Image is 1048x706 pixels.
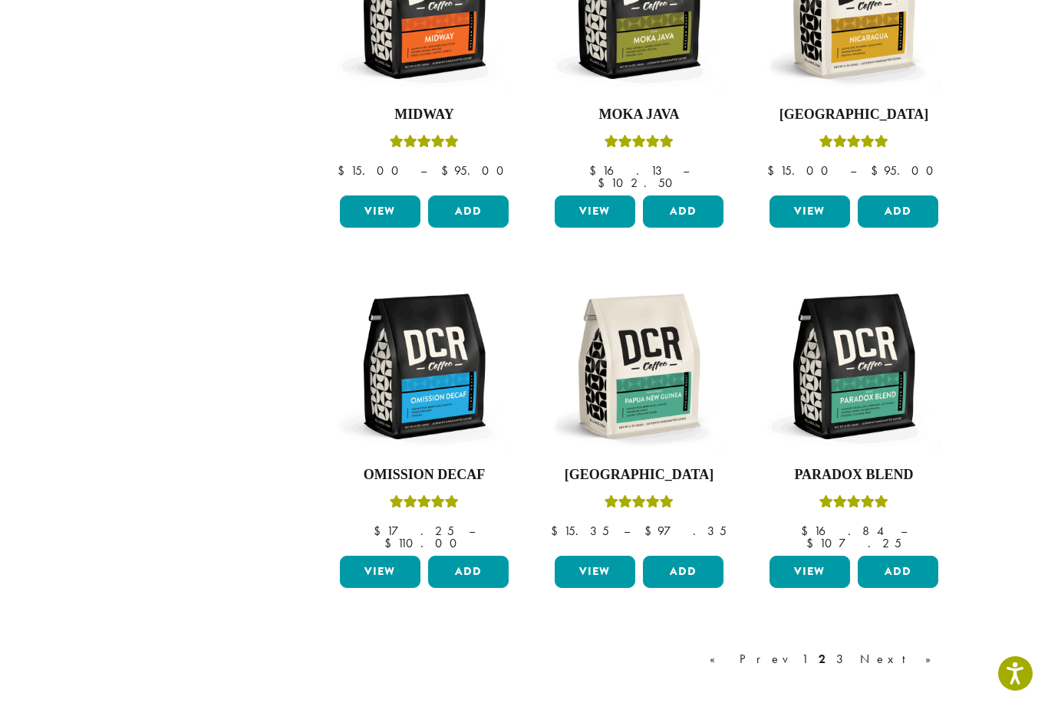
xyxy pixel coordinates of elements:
[374,523,454,539] bdi: 17.25
[338,163,406,179] bdi: 15.00
[340,195,420,228] a: View
[770,195,850,228] a: View
[767,163,835,179] bdi: 15.00
[555,556,635,588] a: View
[850,163,856,179] span: –
[857,650,945,668] a: Next »
[871,163,884,179] span: $
[589,163,602,179] span: $
[551,467,727,484] h4: [GEOGRAPHIC_DATA]
[643,556,723,588] button: Add
[598,175,611,191] span: $
[374,523,387,539] span: $
[707,650,794,668] a: « Prev
[605,133,674,156] div: Rated 5.00 out of 5
[384,535,464,551] bdi: 110.00
[555,195,635,228] a: View
[806,535,819,551] span: $
[336,467,512,484] h4: Omission Decaf
[390,133,459,156] div: Rated 5.00 out of 5
[858,556,938,588] button: Add
[871,163,941,179] bdi: 95.00
[336,278,512,550] a: Omission DecafRated 4.33 out of 5
[901,523,907,539] span: –
[551,523,609,539] bdi: 15.35
[598,175,680,191] bdi: 102.50
[819,133,888,156] div: Rated 5.00 out of 5
[816,650,829,668] a: 2
[605,493,674,516] div: Rated 5.00 out of 5
[767,163,780,179] span: $
[384,535,397,551] span: $
[336,278,512,455] img: DCR-12oz-Omission-Decaf-scaled.png
[643,195,723,228] button: Add
[770,556,850,588] a: View
[390,493,459,516] div: Rated 4.33 out of 5
[551,278,727,550] a: [GEOGRAPHIC_DATA]Rated 5.00 out of 5
[644,523,657,539] span: $
[551,278,727,455] img: DCR-12oz-Papua-New-Guinea-Stock-scaled.png
[766,107,942,123] h4: [GEOGRAPHIC_DATA]
[801,523,814,539] span: $
[833,650,852,668] a: 3
[766,278,942,550] a: Paradox BlendRated 5.00 out of 5
[683,163,689,179] span: –
[806,535,901,551] bdi: 107.25
[441,163,454,179] span: $
[766,467,942,484] h4: Paradox Blend
[551,107,727,123] h4: Moka Java
[336,107,512,123] h4: Midway
[801,523,886,539] bdi: 16.84
[799,650,811,668] a: 1
[819,493,888,516] div: Rated 5.00 out of 5
[428,556,509,588] button: Add
[624,523,630,539] span: –
[338,163,351,179] span: $
[644,523,727,539] bdi: 97.35
[469,523,475,539] span: –
[441,163,511,179] bdi: 95.00
[589,163,668,179] bdi: 16.13
[340,556,420,588] a: View
[428,195,509,228] button: Add
[551,523,564,539] span: $
[420,163,427,179] span: –
[766,278,942,455] img: DCR-12oz-Paradox-Blend-Stock-scaled.png
[858,195,938,228] button: Add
